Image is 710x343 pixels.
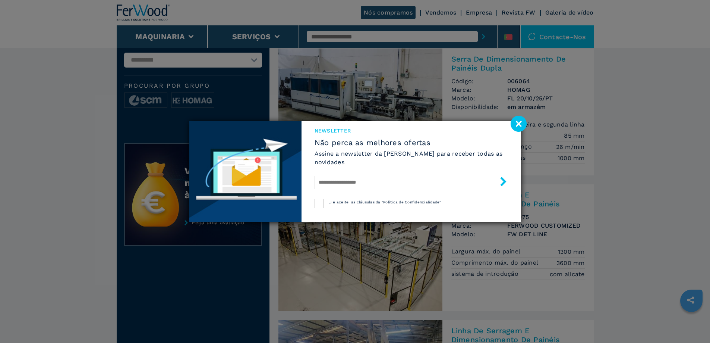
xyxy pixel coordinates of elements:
span: Li e aceitei as cláusulas da "Política de Confidencialidade" [328,200,441,204]
span: Newsletter [315,127,508,134]
button: submit-button [491,174,508,191]
h6: Assine a newsletter da [PERSON_NAME] para receber todas as novidades [315,149,508,166]
span: Não perca as melhores ofertas [315,138,508,147]
img: Newsletter image [189,121,302,222]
